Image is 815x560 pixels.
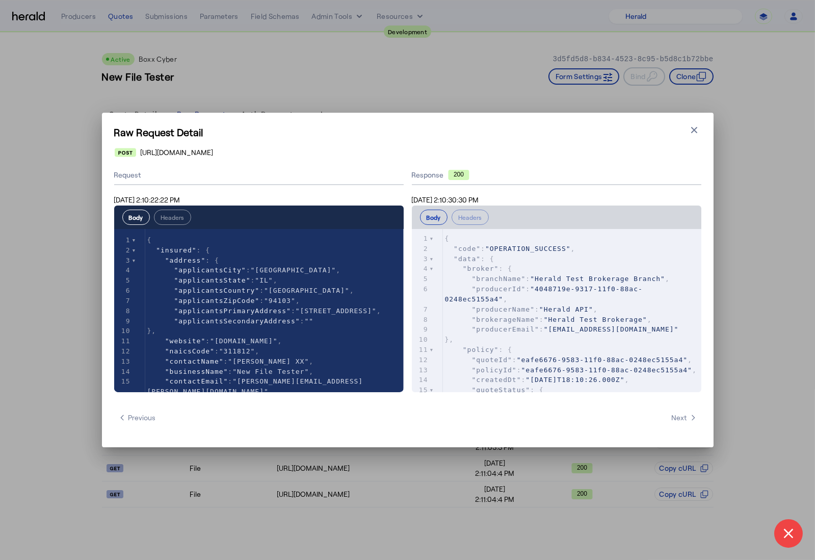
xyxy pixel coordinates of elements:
span: "branchName" [471,275,525,283]
span: "code" [454,245,481,252]
span: "policyId" [471,366,516,374]
span: "[GEOGRAPHIC_DATA]" [264,287,350,294]
span: "producerEmail" [471,325,539,333]
div: 13 [114,357,132,367]
span: { [445,235,450,242]
div: 11 [412,345,430,355]
span: "" [304,317,313,325]
div: 6 [412,284,430,294]
div: 11 [114,336,132,346]
span: : , [147,337,282,345]
span: : , [445,306,598,313]
span: Next [672,413,697,423]
span: : { [147,246,211,254]
div: 3 [412,254,430,264]
span: : { [445,255,494,263]
span: "94103" [264,297,296,304]
div: 15 [412,385,430,395]
span: "applicantsPrimaryAddress" [174,307,291,315]
span: "New File Tester" [232,368,309,375]
span: "[STREET_ADDRESS]" [296,307,377,315]
span: "[DOMAIN_NAME]" [210,337,277,345]
div: 1 [412,234,430,244]
h1: Raw Request Detail [114,125,701,139]
span: "insured" [156,246,196,254]
span: "contactName" [165,358,224,365]
span: [DATE] 2:10:22:22 PM [114,195,180,204]
span: : , [147,368,314,375]
span: : , [147,307,381,315]
span: "[PERSON_NAME][EMAIL_ADDRESS][PERSON_NAME][DOMAIN_NAME]" [147,377,363,395]
span: : , [147,347,260,355]
span: "Herald API" [539,306,593,313]
span: "createdDt" [471,376,521,384]
button: Body [122,210,150,225]
span: "website" [165,337,205,345]
span: "[DATE]T18:10:26.000Z" [525,376,624,384]
span: : , [147,297,300,304]
div: 4 [412,264,430,274]
span: "applicantsCity" [174,266,246,274]
span: : , [147,358,314,365]
span: { [147,236,152,244]
span: "broker" [463,265,499,272]
span: : , [147,287,354,294]
span: : [147,317,314,325]
div: 5 [412,274,430,284]
span: : , [445,245,575,252]
div: 13 [412,365,430,375]
span: : , [147,266,341,274]
span: : , [445,366,697,374]
div: Request [114,166,404,185]
span: "brokerageName" [471,316,539,323]
span: "contactEmail" [165,377,228,385]
span: : { [445,386,544,394]
div: 14 [114,367,132,377]
text: 200 [453,171,463,178]
span: : , [445,376,629,384]
span: "producerName" [471,306,535,313]
div: 8 [412,315,430,325]
span: "4048719e-9317-11f0-88ac-0248ec5155a4" [445,285,643,303]
span: "[PERSON_NAME] XX" [228,358,309,365]
span: "eafe6676-9583-11f0-88ac-0248ec5155a4" [517,356,688,364]
span: "businessName" [165,368,228,375]
span: : { [445,265,513,272]
button: Headers [154,210,191,225]
div: 12 [412,355,430,365]
div: 8 [114,306,132,316]
span: : , [147,276,278,284]
div: 3 [114,256,132,266]
div: 7 [114,296,132,306]
span: : , [445,285,643,303]
span: "data" [454,255,481,263]
div: 15 [114,376,132,387]
div: 2 [412,244,430,254]
span: "producerId" [471,285,525,293]
span: "address" [165,257,205,264]
div: 1 [114,235,132,245]
button: Body [420,210,448,225]
button: Next [668,409,701,427]
span: "naicsCode" [165,347,215,355]
div: 6 [114,286,132,296]
div: 10 [412,335,430,345]
div: 5 [114,275,132,286]
span: : , [445,316,652,323]
span: [DATE] 2:10:30:30 PM [412,195,479,204]
span: "policy" [463,346,499,353]
div: Response [412,170,701,180]
div: 9 [114,316,132,326]
button: Previous [114,409,160,427]
span: "Herald Test Brokerage" [544,316,647,323]
span: : , [147,377,363,395]
span: [URL][DOMAIN_NAME] [140,147,213,158]
span: Previous [118,413,156,423]
div: 9 [412,324,430,335]
div: 12 [114,346,132,357]
span: : , [445,356,693,364]
span: "quoteId" [471,356,512,364]
span: "OPERATION_SUCCESS" [485,245,571,252]
span: "applicantsSecondaryAddress" [174,317,300,325]
span: "applicantsZipCode" [174,297,259,304]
